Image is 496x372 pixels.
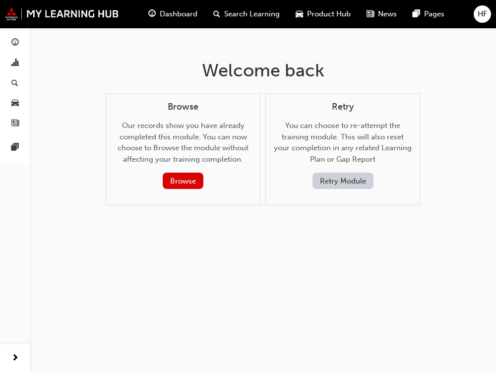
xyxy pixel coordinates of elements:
[11,99,19,108] span: car-icon
[312,173,373,189] button: Retry Module
[288,4,359,24] a: car-iconProduct Hub
[307,8,351,20] span: Product Hub
[11,79,18,88] span: search-icon
[11,352,19,365] span: next-icon
[160,8,197,20] span: Dashboard
[405,4,452,24] a: pages-iconPages
[274,102,412,189] div: You can choose to re-attempt the training module. This will also reset your completion in any rel...
[359,4,405,24] a: news-iconNews
[114,102,252,113] h4: Browse
[148,8,156,20] span: guage-icon
[478,8,487,20] span: HF
[474,5,491,23] button: HF
[413,8,420,20] span: pages-icon
[114,102,252,189] div: Our records show you have already completed this module. You can now choose to Browse the module ...
[224,8,280,20] span: Search Learning
[11,59,19,68] span: chart-icon
[367,8,374,20] span: news-icon
[205,4,288,24] a: search-iconSearch Learning
[213,8,220,20] span: search-icon
[11,119,19,128] span: news-icon
[424,8,444,20] span: Pages
[378,8,397,20] span: News
[274,102,412,113] h4: Retry
[140,4,205,24] a: guage-iconDashboard
[11,39,19,48] span: guage-icon
[106,60,420,81] h1: Welcome back
[296,8,303,20] span: car-icon
[5,7,119,20] img: mmal
[163,173,203,189] button: Browse
[11,143,19,152] span: pages-icon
